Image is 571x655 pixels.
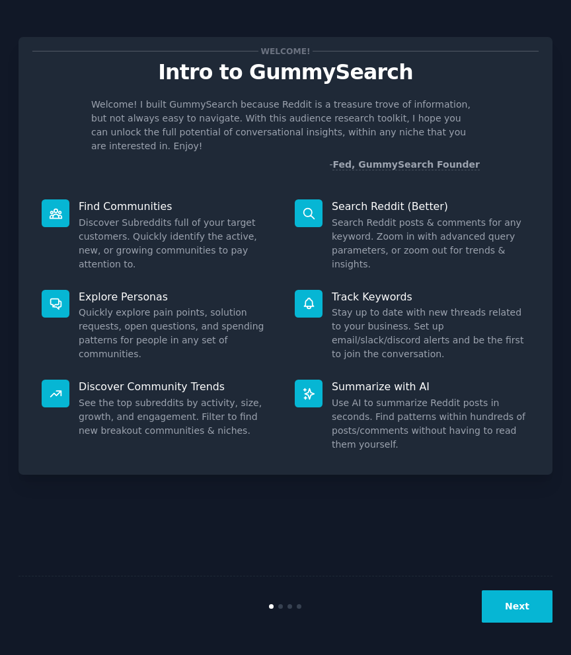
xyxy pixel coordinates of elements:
[79,380,276,394] p: Discover Community Trends
[482,590,552,623] button: Next
[332,199,529,213] p: Search Reddit (Better)
[79,396,276,438] dd: See the top subreddits by activity, size, growth, and engagement. Filter to find new breakout com...
[79,199,276,213] p: Find Communities
[332,290,529,304] p: Track Keywords
[91,98,480,153] p: Welcome! I built GummySearch because Reddit is a treasure trove of information, but not always ea...
[332,396,529,452] dd: Use AI to summarize Reddit posts in seconds. Find patterns within hundreds of posts/comments with...
[79,306,276,361] dd: Quickly explore pain points, solution requests, open questions, and spending patterns for people ...
[332,216,529,271] dd: Search Reddit posts & comments for any keyword. Zoom in with advanced query parameters, or zoom o...
[79,290,276,304] p: Explore Personas
[332,306,529,361] dd: Stay up to date with new threads related to your business. Set up email/slack/discord alerts and ...
[332,159,480,170] a: Fed, GummySearch Founder
[79,216,276,271] dd: Discover Subreddits full of your target customers. Quickly identify the active, new, or growing c...
[329,158,480,172] div: -
[32,61,539,84] p: Intro to GummySearch
[332,380,529,394] p: Summarize with AI
[258,44,313,58] span: Welcome!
